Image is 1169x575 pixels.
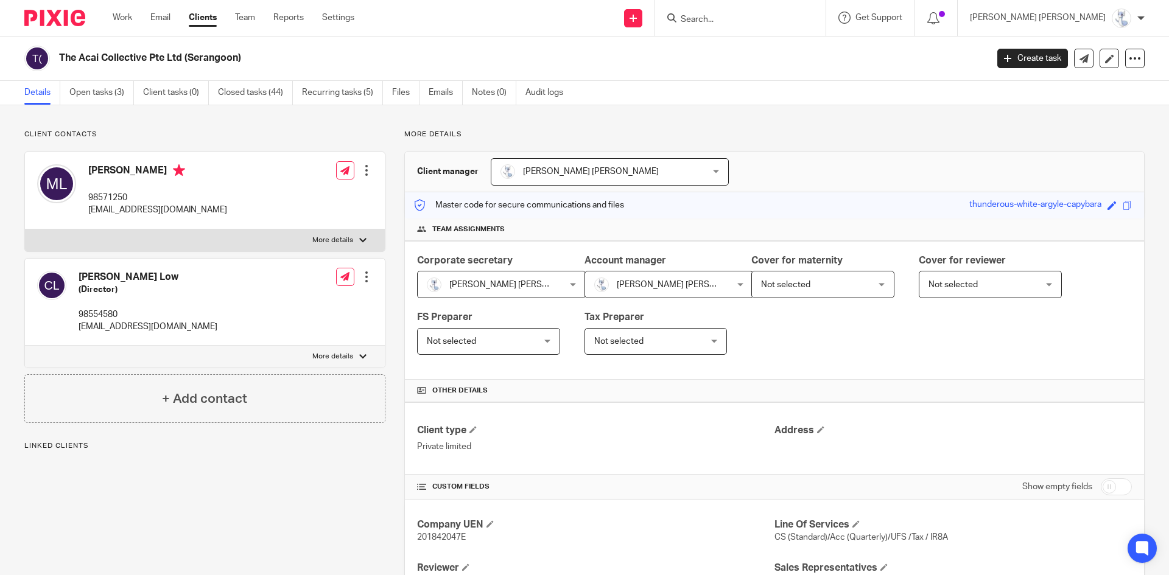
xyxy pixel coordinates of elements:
a: Clients [189,12,217,24]
span: [PERSON_NAME] [PERSON_NAME] [617,281,753,289]
span: Corporate secretary [417,256,513,265]
span: [PERSON_NAME] [PERSON_NAME] [449,281,585,289]
h5: (Director) [79,284,217,296]
h4: Sales Representatives [774,562,1132,574]
img: images.jfif [1112,9,1131,28]
span: Cover for reviewer [919,256,1006,265]
a: Open tasks (3) [69,81,134,105]
span: Not selected [761,281,810,289]
h4: CUSTOM FIELDS [417,482,774,492]
a: Notes (0) [472,81,516,105]
img: svg%3E [37,271,66,300]
span: Not selected [594,337,644,346]
img: images.jfif [427,277,441,292]
a: Details [24,81,60,105]
a: Team [235,12,255,24]
span: Other details [432,386,488,396]
p: More details [312,235,353,245]
span: [PERSON_NAME] [PERSON_NAME] [523,167,659,176]
h2: The Acai Collective Pte Ltd (Serangoon) [59,52,795,64]
label: Show empty fields [1022,481,1092,493]
span: Get Support [855,13,902,22]
img: svg%3E [37,164,76,203]
span: Not selected [929,281,978,289]
h3: Client manager [417,166,479,178]
span: Not selected [427,337,476,346]
p: Private limited [417,441,774,453]
div: thunderous-white-argyle-capybara [969,198,1101,212]
span: Team assignments [432,225,505,234]
a: Closed tasks (44) [218,81,293,105]
p: 98571250 [88,192,227,204]
p: Linked clients [24,441,385,451]
i: Primary [173,164,185,176]
p: 98554580 [79,308,217,321]
h4: Company UEN [417,518,774,531]
p: [EMAIL_ADDRESS][DOMAIN_NAME] [88,204,227,216]
p: More details [404,130,1145,139]
a: Recurring tasks (5) [302,81,383,105]
a: Email [150,12,170,24]
img: svg%3E [24,46,50,71]
span: Tax Preparer [584,312,644,322]
img: images.jfif [594,277,609,292]
a: Settings [322,12,354,24]
span: 201842047E [417,533,466,542]
span: Cover for maternity [751,256,843,265]
input: Search [679,15,789,26]
a: Reports [273,12,304,24]
span: FS Preparer [417,312,472,322]
a: Client tasks (0) [143,81,209,105]
img: images.jfif [500,164,515,179]
p: [PERSON_NAME] [PERSON_NAME] [970,12,1106,24]
a: Create task [997,49,1068,68]
h4: Client type [417,424,774,437]
h4: Reviewer [417,562,774,574]
p: Client contacts [24,130,385,139]
h4: Address [774,424,1132,437]
h4: [PERSON_NAME] Low [79,271,217,284]
img: Pixie [24,10,85,26]
h4: + Add contact [162,389,247,408]
p: Master code for secure communications and files [414,199,624,211]
p: More details [312,352,353,361]
a: Files [392,81,420,105]
h4: [PERSON_NAME] [88,164,227,179]
span: CS (Standard)/Acc (Quarterly)/UFS /Tax / IR8A [774,533,948,542]
p: [EMAIL_ADDRESS][DOMAIN_NAME] [79,321,217,333]
a: Work [113,12,132,24]
span: Account manager [584,256,666,265]
a: Emails [429,81,463,105]
a: Audit logs [525,81,572,105]
h4: Line Of Services [774,518,1132,531]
